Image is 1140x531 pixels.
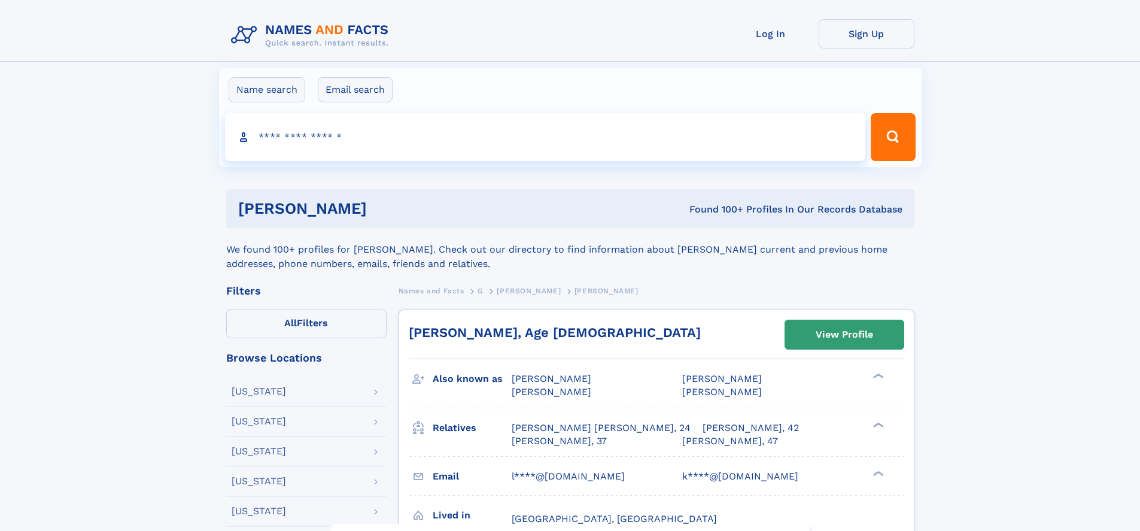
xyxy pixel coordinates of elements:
[226,310,387,338] label: Filters
[512,435,607,448] a: [PERSON_NAME], 37
[478,287,484,295] span: G
[226,228,914,271] div: We found 100+ profiles for [PERSON_NAME]. Check out our directory to find information about [PERS...
[703,421,799,435] a: [PERSON_NAME], 42
[229,77,305,102] label: Name search
[226,286,387,296] div: Filters
[409,325,701,340] a: [PERSON_NAME], Age [DEMOGRAPHIC_DATA]
[226,353,387,363] div: Browse Locations
[682,386,762,398] span: [PERSON_NAME]
[232,447,286,456] div: [US_STATE]
[785,320,904,349] a: View Profile
[232,387,286,396] div: [US_STATE]
[870,421,884,429] div: ❯
[682,373,762,384] span: [PERSON_NAME]
[433,369,512,389] h3: Also known as
[723,19,819,48] a: Log In
[318,77,393,102] label: Email search
[232,417,286,426] div: [US_STATE]
[399,283,464,298] a: Names and Facts
[478,283,484,298] a: G
[433,418,512,438] h3: Relatives
[870,372,884,380] div: ❯
[238,201,528,216] h1: [PERSON_NAME]
[819,19,914,48] a: Sign Up
[497,283,561,298] a: [PERSON_NAME]
[512,513,717,524] span: [GEOGRAPHIC_DATA], [GEOGRAPHIC_DATA]
[870,469,884,477] div: ❯
[528,203,902,216] div: Found 100+ Profiles In Our Records Database
[284,317,297,329] span: All
[433,505,512,526] h3: Lived in
[682,435,778,448] a: [PERSON_NAME], 47
[512,373,591,384] span: [PERSON_NAME]
[512,386,591,398] span: [PERSON_NAME]
[512,421,691,435] a: [PERSON_NAME] [PERSON_NAME], 24
[226,19,399,51] img: Logo Names and Facts
[433,466,512,487] h3: Email
[574,287,639,295] span: [PERSON_NAME]
[497,287,561,295] span: [PERSON_NAME]
[225,113,866,161] input: search input
[232,506,286,516] div: [US_STATE]
[816,321,873,348] div: View Profile
[232,477,286,486] div: [US_STATE]
[871,113,915,161] button: Search Button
